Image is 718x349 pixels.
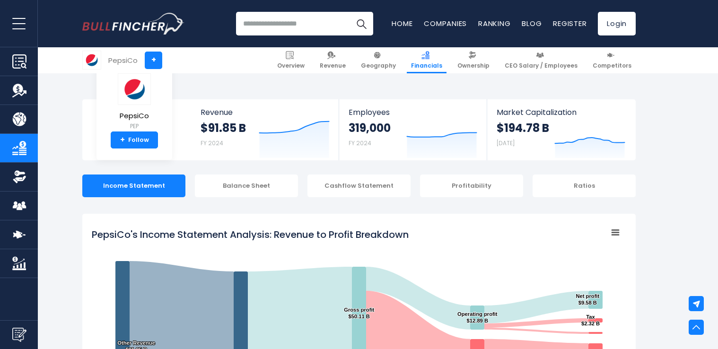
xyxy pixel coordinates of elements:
span: Revenue [320,62,346,70]
a: Overview [273,47,309,73]
a: Ranking [478,18,510,28]
div: Income Statement [82,174,185,197]
small: PEP [118,122,151,131]
a: Employees 319,000 FY 2024 [339,99,486,160]
a: Geography [357,47,400,73]
div: Balance Sheet [195,174,298,197]
text: Tax $2.32 B [581,314,600,326]
a: Blog [522,18,542,28]
span: Market Capitalization [497,108,625,117]
strong: + [120,136,125,144]
a: Financials [407,47,447,73]
a: Revenue $91.85 B FY 2024 [191,99,339,160]
a: Home [392,18,412,28]
a: Ownership [453,47,494,73]
span: Overview [277,62,305,70]
a: Market Capitalization $194.78 B [DATE] [487,99,635,160]
a: +Follow [111,131,158,148]
a: PepsiCo PEP [117,73,151,132]
span: Financials [411,62,442,70]
span: Employees [349,108,477,117]
a: Go to homepage [82,13,184,35]
text: Gross profit $50.11 B [344,307,374,319]
small: [DATE] [497,139,515,147]
a: Login [598,12,636,35]
span: Revenue [201,108,330,117]
small: FY 2024 [349,139,371,147]
img: PEP logo [118,73,151,105]
div: Cashflow Statement [307,174,411,197]
span: PepsiCo [118,112,151,120]
a: Companies [424,18,467,28]
img: Ownership [12,170,26,184]
div: Profitability [420,174,523,197]
a: CEO Salary / Employees [500,47,582,73]
span: Geography [361,62,396,70]
button: Search [350,12,373,35]
a: Revenue [315,47,350,73]
div: Ratios [533,174,636,197]
img: PEP logo [83,51,101,69]
a: + [145,52,162,69]
small: FY 2024 [201,139,223,147]
div: PepsiCo [108,55,138,66]
span: Ownership [457,62,490,70]
strong: $91.85 B [201,121,246,135]
text: Operating profit $12.89 B [457,311,498,323]
text: Net profit $9.58 B [576,293,599,305]
span: CEO Salary / Employees [505,62,578,70]
strong: $194.78 B [497,121,549,135]
a: Register [553,18,587,28]
strong: 319,000 [349,121,391,135]
a: Competitors [588,47,636,73]
span: Competitors [593,62,631,70]
img: Bullfincher logo [82,13,184,35]
tspan: PepsiCo's Income Statement Analysis: Revenue to Profit Breakdown [92,228,409,241]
